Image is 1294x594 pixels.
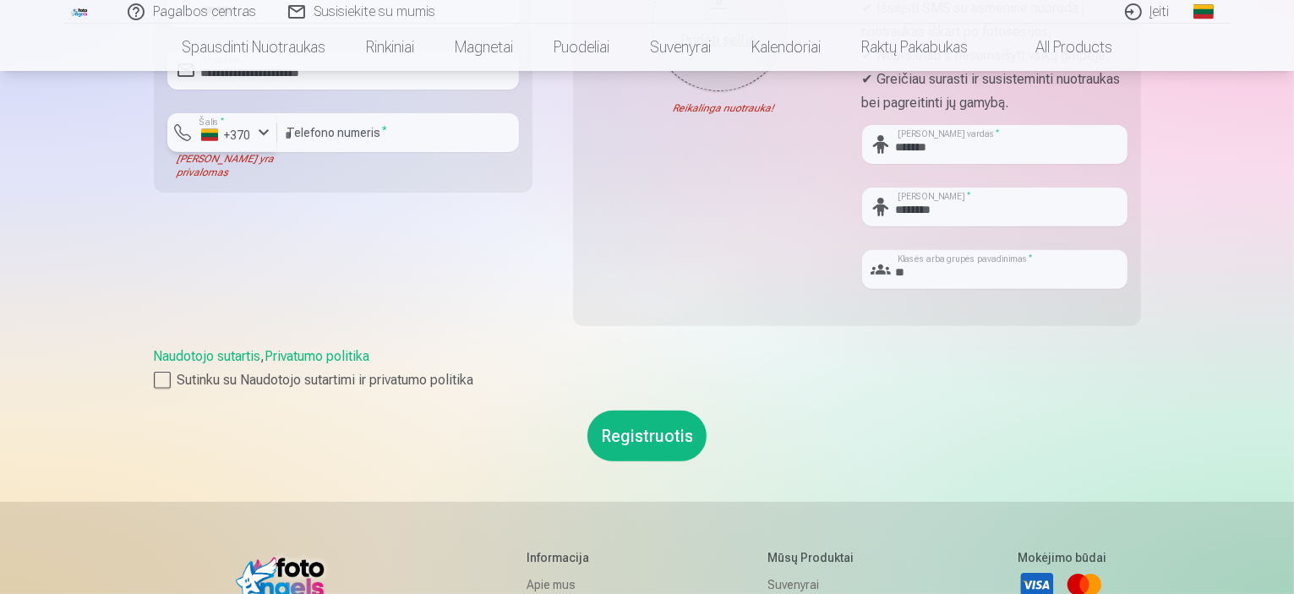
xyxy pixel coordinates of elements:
label: Sutinku su Naudotojo sutartimi ir privatumo politika [154,370,1141,390]
div: +370 [201,127,252,144]
a: Raktų pakabukas [841,24,988,71]
h5: Informacija [527,549,639,566]
div: Reikalinga nuotrauka! [587,101,852,115]
h5: Mokėjimo būdai [1018,549,1107,566]
div: [PERSON_NAME] yra privalomas [167,152,277,179]
a: Suvenyrai [630,24,731,71]
p: ✔ Greičiau surasti ir susisteminti nuotraukas bei pagreitinti jų gamybą. [862,68,1127,115]
div: , [154,346,1141,390]
a: Puodeliai [533,24,630,71]
button: Registruotis [587,411,707,461]
img: /fa2 [71,7,90,17]
a: Naudotojo sutartis [154,348,261,364]
a: Rinkiniai [346,24,434,71]
a: Spausdinti nuotraukas [161,24,346,71]
label: Šalis [194,116,229,128]
a: Kalendoriai [731,24,841,71]
h5: Mūsų produktai [767,549,890,566]
a: Privatumo politika [265,348,370,364]
button: Šalis*+370 [167,113,277,152]
a: All products [988,24,1133,71]
a: Magnetai [434,24,533,71]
